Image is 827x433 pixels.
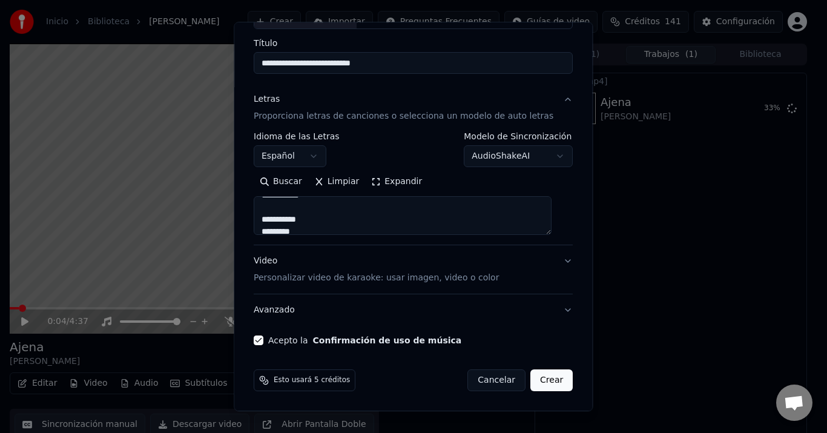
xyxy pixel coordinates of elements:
label: Idioma de las Letras [254,133,340,141]
button: Acepto la [313,337,462,345]
div: Letras [254,94,280,106]
label: Modelo de Sincronización [464,133,573,141]
button: Crear [530,370,573,392]
button: Avanzado [254,295,573,326]
button: LetrasProporciona letras de canciones o selecciona un modelo de auto letras [254,84,573,133]
button: Limpiar [308,173,365,192]
label: Título [254,39,573,48]
p: Proporciona letras de canciones o selecciona un modelo de auto letras [254,111,553,123]
button: Expandir [366,173,429,192]
div: Video [254,256,499,285]
button: VideoPersonalizar video de karaoke: usar imagen, video o color [254,246,573,294]
button: Cancelar [468,370,526,392]
button: Buscar [254,173,308,192]
div: LetrasProporciona letras de canciones o selecciona un modelo de auto letras [254,133,573,245]
span: Esto usará 5 créditos [274,376,350,386]
p: Personalizar video de karaoke: usar imagen, video o color [254,273,499,285]
label: Acepto la [268,337,461,345]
